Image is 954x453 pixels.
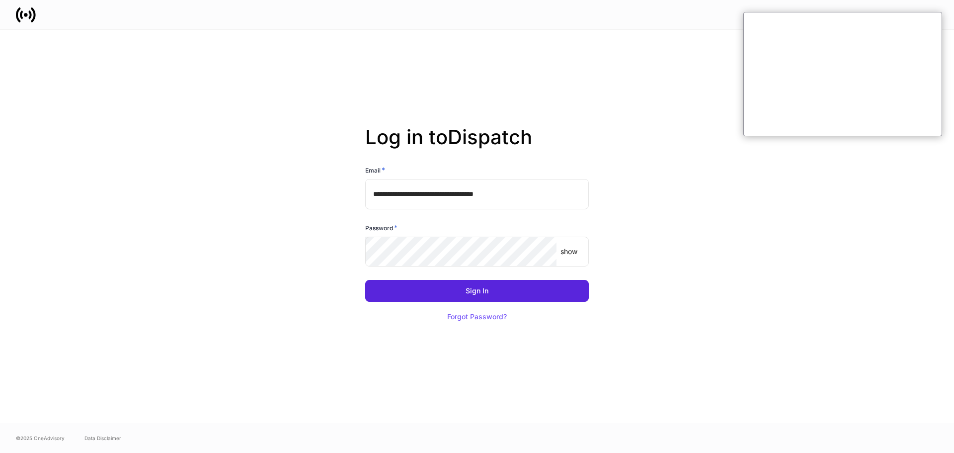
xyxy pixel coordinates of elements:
button: Sign In [365,280,589,302]
h2: Log in to Dispatch [365,125,589,165]
button: Forgot Password? [435,306,519,328]
h6: Email [365,165,385,175]
h6: Password [365,223,397,233]
a: Data Disclaimer [84,434,121,442]
span: © 2025 OneAdvisory [16,434,65,442]
div: Forgot Password? [447,313,507,320]
div: Sign In [466,287,488,294]
p: show [560,247,577,257]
